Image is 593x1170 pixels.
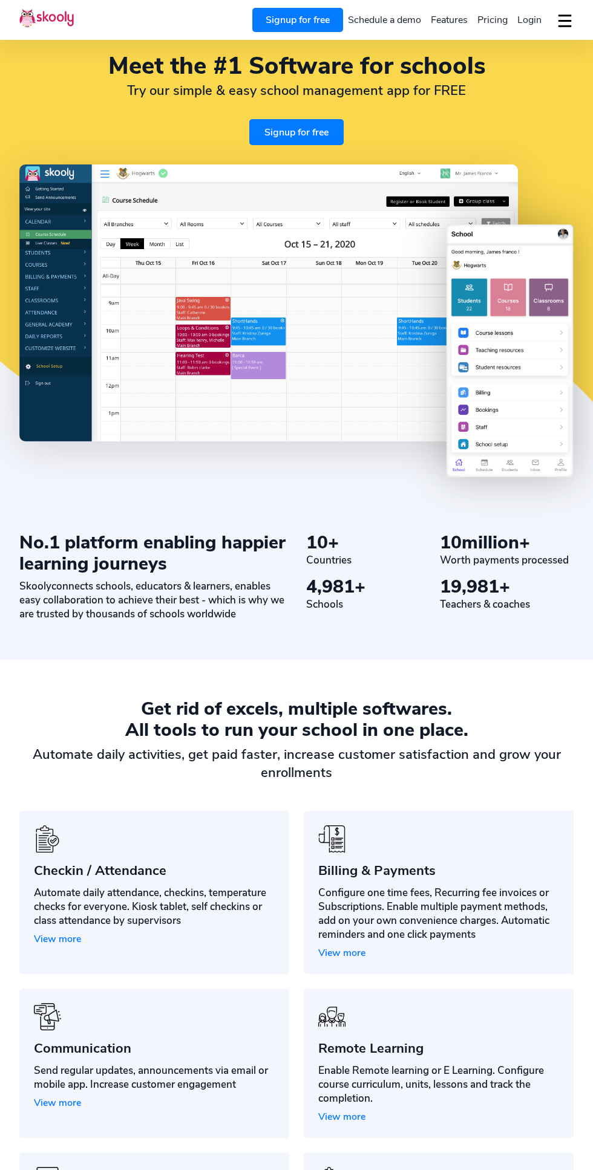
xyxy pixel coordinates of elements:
span: 19,981 [440,574,499,599]
div: + [306,576,440,597]
div: All tools to run your school in one place. [19,720,574,741]
a: icon-benefits-9Checkin / AttendanceAutomate daily attendance, checkins, temperature checks for ev... [19,811,289,974]
span: Pricing [477,13,508,27]
div: Teachers & coaches [440,597,574,611]
img: Meet the #1 Software for schools - Desktop [19,164,518,441]
div: Countries [306,553,440,567]
img: icon-benefits-10 [318,825,346,853]
a: icon-benefits-11Remote LearningEnable Remote learning or E Learning. Configure course curriculum,... [304,989,574,1138]
span: View more [34,1096,81,1110]
span: View more [34,932,81,946]
div: Automate daily activities, get paid faster, increase customer satisfaction and grow your enrollments [19,746,574,782]
a: Schedule a demo [343,10,426,30]
div: Enable Remote learning or E Learning. Configure course curriculum, units, lessons and track the c... [318,1064,559,1105]
div: + [440,576,574,597]
span: Skooly [19,579,51,593]
div: Communication [34,1039,275,1058]
button: dropdown menu [556,7,574,35]
a: Pricing [473,10,513,30]
div: Checkin / Attendance [34,862,275,880]
div: Configure one time fees, Recurring fee invoices or Subscriptions. Enable multiple payment methods... [318,886,559,941]
div: No.1 platform enabling happier learning journeys [19,532,287,574]
h2: Try our simple & easy school management app for FREE [19,82,574,100]
div: Automate daily attendance, checkins, temperature checks for everyone. Kiosk tablet, self checkins... [34,886,275,928]
a: Signup for free [249,119,344,145]
span: 4,981 [306,574,355,599]
div: Schools [306,597,440,611]
a: icon-benefits-10Billing & PaymentsConfigure one time fees, Recurring fee invoices or Subscription... [304,811,574,974]
div: Billing & Payments [318,862,559,880]
img: Meet the #1 Software for schools - Mobile [446,223,574,479]
div: Get rid of excels, multiple softwares. [19,698,574,720]
div: connects schools, educators & learners, enables easy collaboration to achieve their best - which ... [19,579,287,621]
div: Worth payments processed [440,553,574,567]
span: Login [517,13,542,27]
span: View more [318,946,365,960]
a: Signup for free [252,8,343,32]
a: Features [426,10,473,30]
img: icon-benefits-11 [318,1003,346,1030]
h1: Meet the #1 Software for schools [19,53,574,79]
a: icon-benefits-5CommunicationSend regular updates, announcements via email or mobile app. Increase... [19,989,289,1138]
span: 10 [440,530,462,555]
img: Skooly [19,8,74,28]
div: Remote Learning [318,1039,559,1058]
div: million+ [440,532,574,553]
img: icon-benefits-9 [34,825,61,853]
div: + [306,532,440,553]
span: 10 [306,530,328,555]
div: Send regular updates, announcements via email or mobile app. Increase customer engagement [34,1064,275,1091]
img: icon-benefits-5 [34,1003,61,1030]
a: Login [513,10,546,30]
